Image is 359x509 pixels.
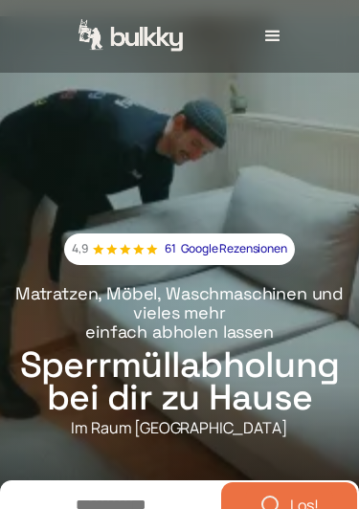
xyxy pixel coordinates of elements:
div: menu [244,8,302,65]
p: 61 [165,239,176,259]
p: 4,9 [72,239,88,259]
div: Im Raum [GEOGRAPHIC_DATA] [71,418,287,438]
p: Google Rezensionen [181,239,287,259]
a: home [57,19,244,55]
